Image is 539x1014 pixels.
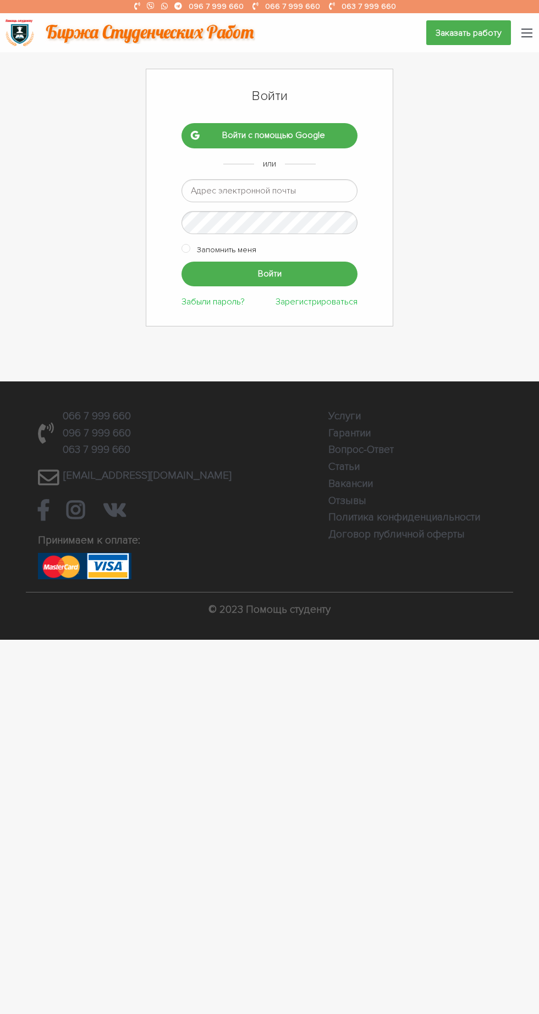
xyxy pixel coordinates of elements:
a: Гарантии [328,426,371,440]
span: или [263,158,276,169]
img: visa-a2d9a29c7f48bc0a84eccebd72cc5d0a8de2a46dbc8813a1d3a2e915caac6455.png [85,553,131,579]
p: © 2023 Помощь студенту [26,592,513,627]
a: Договор публичной оферты [328,528,465,541]
a: Отзывы [328,494,366,507]
a: Статьи [328,460,360,473]
label: Запомнить меня [197,243,256,257]
a: Забыли пароль? [182,296,245,307]
h1: Войти [182,87,358,106]
img: logo-135dea9cf721667cc4ddb0c1795e3ba8b7f362e3d0c04e2cc90b931989920324.png [4,18,35,48]
img: motto-2ce64da2796df845c65ce8f9480b9c9d679903764b3ca6da4b6de107518df0fe.gif [45,22,255,44]
span: Принимаем к оплате: [38,534,140,547]
a: 096 7 999 660 [63,426,131,440]
input: Адрес электронной почты [182,179,358,202]
a: Заказать работу [426,20,511,45]
a: Вакансии [328,477,373,490]
a: [EMAIL_ADDRESS][DOMAIN_NAME] [63,469,232,482]
a: 063 7 999 660 [342,2,396,11]
a: Политика конфиденциальности [328,511,480,524]
a: Зарегистрироваться [276,296,358,307]
img: mastercard-797c615c61bd9b3e765c457c103c7f80d45c711d97e7702b043a43d792b35ee8.png [38,553,85,579]
input: Войти [182,262,358,286]
a: 063 7 999 660 [63,443,130,456]
span: Войти с помощью Google [199,131,348,140]
a: Войти с помощью Google [182,123,358,148]
a: 096 7 999 660 [189,2,244,11]
a: Вопрос-Ответ [328,443,394,456]
a: 066 7 999 660 [265,2,320,11]
a: Услуги [328,409,361,423]
a: 066 7 999 660 [63,409,131,423]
